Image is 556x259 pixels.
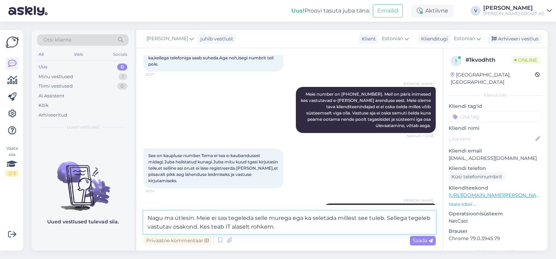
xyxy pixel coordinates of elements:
div: 0 [117,64,127,71]
div: Kõik [38,102,49,109]
p: Operatsioonisüsteem [449,210,542,217]
div: Proovi tasuta juba täna: [291,7,370,15]
p: Kliendi nimi [449,125,542,132]
div: Arhiveeritud [38,112,67,119]
span: Uued vestlused [67,124,99,130]
p: Kliendi email [449,147,542,155]
div: Aktiivne [411,5,454,17]
input: Lisa nimi [449,135,534,143]
span: Online [512,56,540,64]
div: Küsi telefoninumbrit [449,172,505,182]
div: juhib vestlust [198,35,233,43]
span: Estonian [454,35,475,43]
span: [PERSON_NAME] [404,81,434,87]
div: All [37,50,45,59]
span: 12:57 [145,72,172,77]
span: Estonian [382,35,403,43]
div: [GEOGRAPHIC_DATA], [GEOGRAPHIC_DATA] [451,71,535,86]
div: Arhiveeri vestlus [487,34,541,44]
div: Klient [359,35,376,43]
a: [URL][DOMAIN_NAME][PERSON_NAME] [449,192,545,198]
div: Uus [38,64,48,71]
b: Uus! [291,7,305,14]
span: Otsi kliente [43,36,71,44]
p: Klienditeekond [449,184,542,192]
img: Askly Logo [6,36,19,49]
input: Lisa tag [449,111,542,122]
div: 2 / 3 [6,170,18,177]
p: Chrome 79.0.3945.79 [449,235,542,242]
div: V [471,6,480,16]
p: Uued vestlused tulevad siia. [47,218,119,225]
span: See on kaupluse number.Tema ei tea e-kaubandusest midagi.Juba helistatud kunagi.Juba mitu kuud tg... [148,153,279,183]
p: Kliendi telefon [449,165,542,172]
button: Emailid [373,4,403,17]
span: [PERSON_NAME] [147,35,188,43]
div: Tiimi vestlused [38,83,73,90]
div: Privaatne kommentaar [143,236,212,245]
a: [PERSON_NAME][PERSON_NAME] GROUP AS [483,5,552,16]
div: AI Assistent [38,92,64,99]
textarea: Nagu ma ütlesin. Meie ei saa tegeleda selle murega ega ka seletada millest see tuleb. Sellega teg... [143,211,436,234]
div: Vaata siia [6,145,18,177]
p: Brauser [449,228,542,235]
span: Saada [413,237,433,244]
span: 1 [455,58,457,64]
div: 0 [117,83,127,90]
p: [EMAIL_ADDRESS][DOMAIN_NAME] [449,155,542,162]
p: Kliendi tag'id [449,103,542,110]
span: Nähtud ✓ 12:58 [407,133,434,139]
div: [PERSON_NAME] [449,249,542,256]
span: Meie number on [PHONE_NUMBER]. Meil on päris inimesed kes vastutavad e-[PERSON_NAME] arenduse ees... [301,91,432,128]
img: No chats [31,149,134,212]
p: Vaata edasi ... [449,201,542,207]
div: [PERSON_NAME] [483,5,544,11]
div: # 1kvodhth [465,56,512,64]
span: 13:04 [145,188,172,194]
div: Kliendi info [449,92,542,98]
span: [PERSON_NAME] [404,198,434,203]
div: Socials [112,50,129,59]
div: Klienditugi [418,35,448,43]
div: Minu vestlused [38,73,73,80]
div: [PERSON_NAME] GROUP AS [483,11,544,16]
div: 1 [119,73,127,80]
p: NetCast [449,217,542,225]
div: Web [72,50,85,59]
